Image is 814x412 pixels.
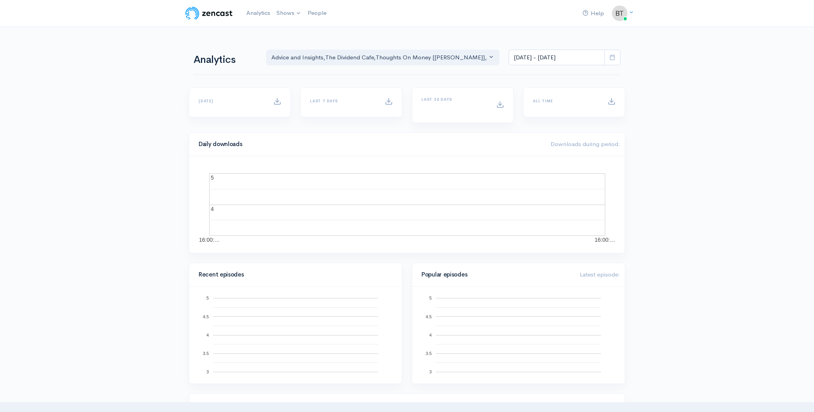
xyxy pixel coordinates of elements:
[533,99,598,103] h6: All time
[550,140,620,148] span: Downloads during period:
[429,296,432,300] text: 5
[421,296,615,374] svg: A chart.
[199,402,611,408] h4: Episodes breakdown
[273,5,305,22] a: Shows
[426,314,432,319] text: 4.5
[580,271,620,278] span: Latest episode:
[199,99,264,103] h6: [DATE]
[305,5,330,21] a: People
[199,271,388,278] h4: Recent episodes
[421,271,570,278] h4: Popular episodes
[271,53,487,62] div: Advice and Insights , The Dividend Cafe , Thoughts On Money [[PERSON_NAME]] , Alt Blend , On the ...
[579,5,607,22] a: Help
[199,166,615,244] svg: A chart.
[429,369,432,374] text: 3
[199,296,393,374] svg: A chart.
[206,333,209,337] text: 4
[429,333,432,337] text: 4
[266,50,499,66] button: Advice and Insights, The Dividend Cafe, Thoughts On Money [TOM], Alt Blend, On the Hook
[595,237,615,243] text: 16:00:…
[203,351,209,356] text: 3.5
[211,175,214,181] text: 5
[194,54,257,66] h1: Analytics
[203,314,209,319] text: 4.5
[509,50,605,66] input: analytics date range selector
[211,206,214,212] text: 4
[421,97,487,102] h6: Last 30 days
[199,141,541,148] h4: Daily downloads
[426,351,432,356] text: 3.5
[206,296,209,300] text: 5
[310,99,375,103] h6: Last 7 days
[199,237,220,243] text: 16:00:…
[612,5,628,21] img: ...
[184,5,234,21] img: ZenCast Logo
[243,5,273,21] a: Analytics
[206,369,209,374] text: 3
